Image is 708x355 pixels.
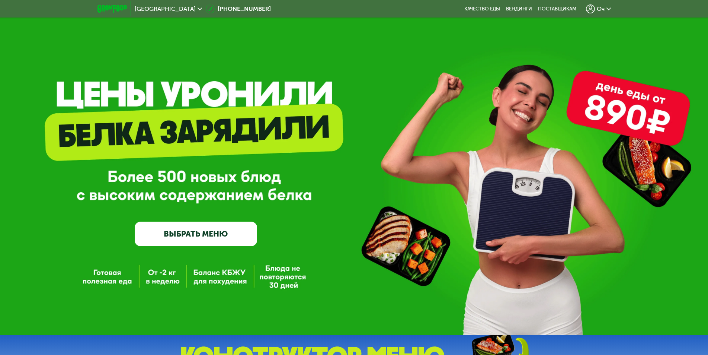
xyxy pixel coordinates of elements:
[135,6,196,12] span: [GEOGRAPHIC_DATA]
[464,6,500,12] a: Качество еды
[506,6,532,12] a: Вендинги
[135,222,257,246] a: ВЫБРАТЬ МЕНЮ
[597,6,605,12] span: Оч
[206,4,271,13] a: [PHONE_NUMBER]
[538,6,576,12] div: поставщикам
